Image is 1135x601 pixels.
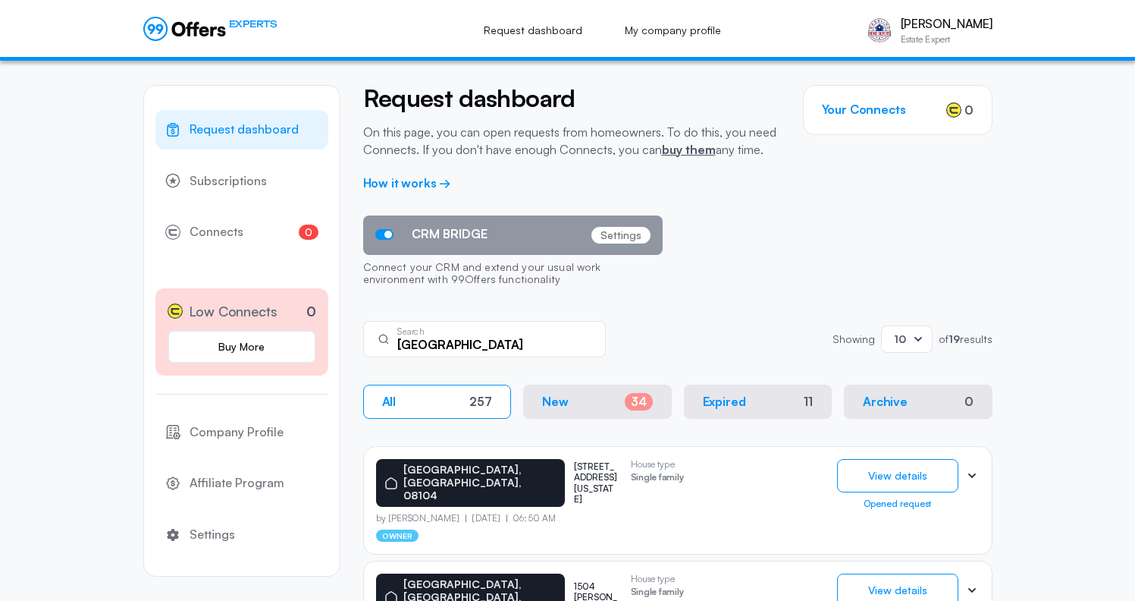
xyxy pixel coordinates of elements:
p: [GEOGRAPHIC_DATA], [GEOGRAPHIC_DATA], 08104 [403,464,557,502]
a: Subscriptions [155,162,328,201]
button: All257 [363,385,512,419]
p: Showing [832,334,875,345]
span: Affiliate Program [190,474,284,493]
h2: Request dashboard [363,85,780,112]
p: of results [939,334,992,345]
p: [DATE] [466,513,506,524]
div: 0 [964,395,974,409]
div: 34 [625,393,653,411]
p: On this page, you can open requests from homeowners. To do this, you need Connects. If you don't ... [363,124,780,158]
p: Search [397,327,424,335]
p: Expired [703,395,746,409]
span: Request dashboard [190,120,299,140]
a: Buy More [168,330,316,363]
p: [STREET_ADDRESS][US_STATE] [574,461,618,505]
p: New [542,395,569,409]
a: buy them [662,142,716,157]
p: All [382,395,397,409]
p: Single family [631,472,684,486]
button: View details [837,459,958,492]
a: My company profile [608,14,738,47]
a: How it works → [363,175,452,190]
p: Settings [591,227,651,244]
p: House type [631,574,684,584]
button: Expired11 [684,385,832,419]
span: 0 [299,225,318,240]
button: New34 [523,385,672,419]
p: Single family [631,587,684,601]
a: Connects0 [155,212,328,252]
span: Company Profile [190,423,284,442]
strong: 19 [948,332,960,345]
p: Archive [863,395,908,409]
a: Company Profile [155,413,328,452]
div: 11 [804,395,813,409]
a: EXPERTS [143,17,277,41]
div: Opened request [837,499,958,509]
p: by [PERSON_NAME] [376,513,466,524]
span: Subscriptions [190,171,267,191]
p: 06:50 AM [506,513,556,524]
p: Estate Expert [901,35,992,44]
a: Request dashboard [155,110,328,149]
button: Archive0 [844,385,992,419]
span: 10 [894,332,906,345]
span: 0 [964,101,974,119]
span: EXPERTS [229,17,277,31]
p: House type [631,459,684,470]
p: 0 [306,301,316,322]
span: Settings [190,525,235,545]
span: CRM BRIDGE [412,227,488,241]
h3: Your Connects [822,102,906,117]
a: Settings [155,515,328,555]
p: [PERSON_NAME] [901,17,992,31]
div: 257 [469,395,492,409]
img: Ernesto Matos [864,15,895,46]
a: Request dashboard [467,14,599,47]
p: Connect your CRM and extend your usual work environment with 99Offers functionality [363,255,663,294]
span: Connects [190,222,243,242]
a: Affiliate Program [155,464,328,503]
span: Low Connects [189,300,277,323]
p: owner [376,530,419,542]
